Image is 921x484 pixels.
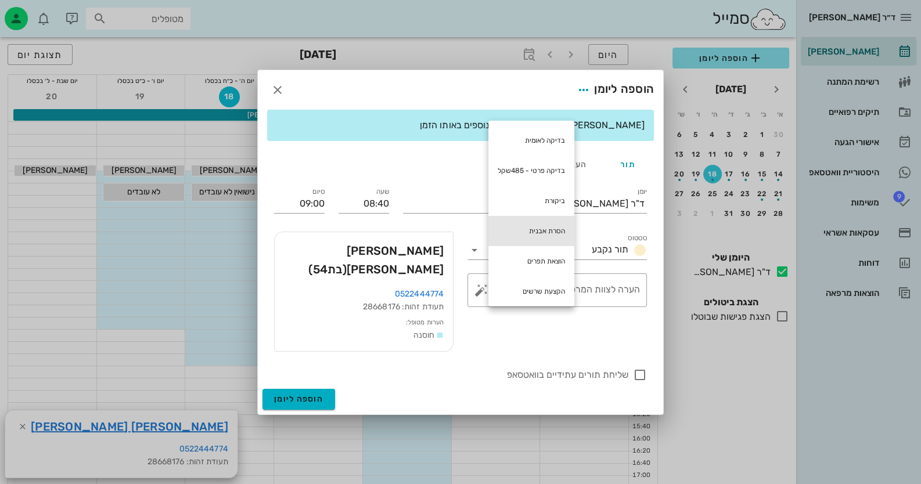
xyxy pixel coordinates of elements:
small: הערות מטופל: [406,319,444,326]
div: ד"ר [PERSON_NAME] [556,198,645,209]
label: שליחת תורים עתידיים בוואטסאפ [274,369,628,381]
span: (בת ) [308,262,347,276]
div: תעודת זהות: 28668176 [284,301,444,313]
span: תור נקבע [592,244,628,255]
div: הוצאת תפרים [488,246,574,276]
div: יומןד"ר [PERSON_NAME] [532,194,647,213]
button: הוספה ליומן [262,389,335,410]
label: סטטוס [628,234,647,243]
div: הוספה ליומן [573,80,654,100]
div: סטטוסתור נקבע [467,241,647,259]
span: 54 [313,262,328,276]
div: תור [602,150,654,178]
label: סיום [312,187,325,196]
label: שעה [376,187,390,196]
span: [PERSON_NAME] [PERSON_NAME] [284,241,444,279]
span: חוסנה [413,330,435,340]
span: הוספה ליומן [274,394,323,404]
label: יומן [638,187,647,196]
div: הקצעת שרשים [488,276,574,306]
div: בדיקה לאומית [488,125,574,156]
div: ביקורת [488,186,574,216]
div: בדיקה פרטי - 485שקל [488,156,574,186]
a: 0522444774 [395,289,444,299]
span: [PERSON_NAME], ליומן זה יש אירועים נוספים באותו הזמן [420,120,645,131]
div: הסרת אבנית [488,216,574,246]
div: הערה [549,150,602,178]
